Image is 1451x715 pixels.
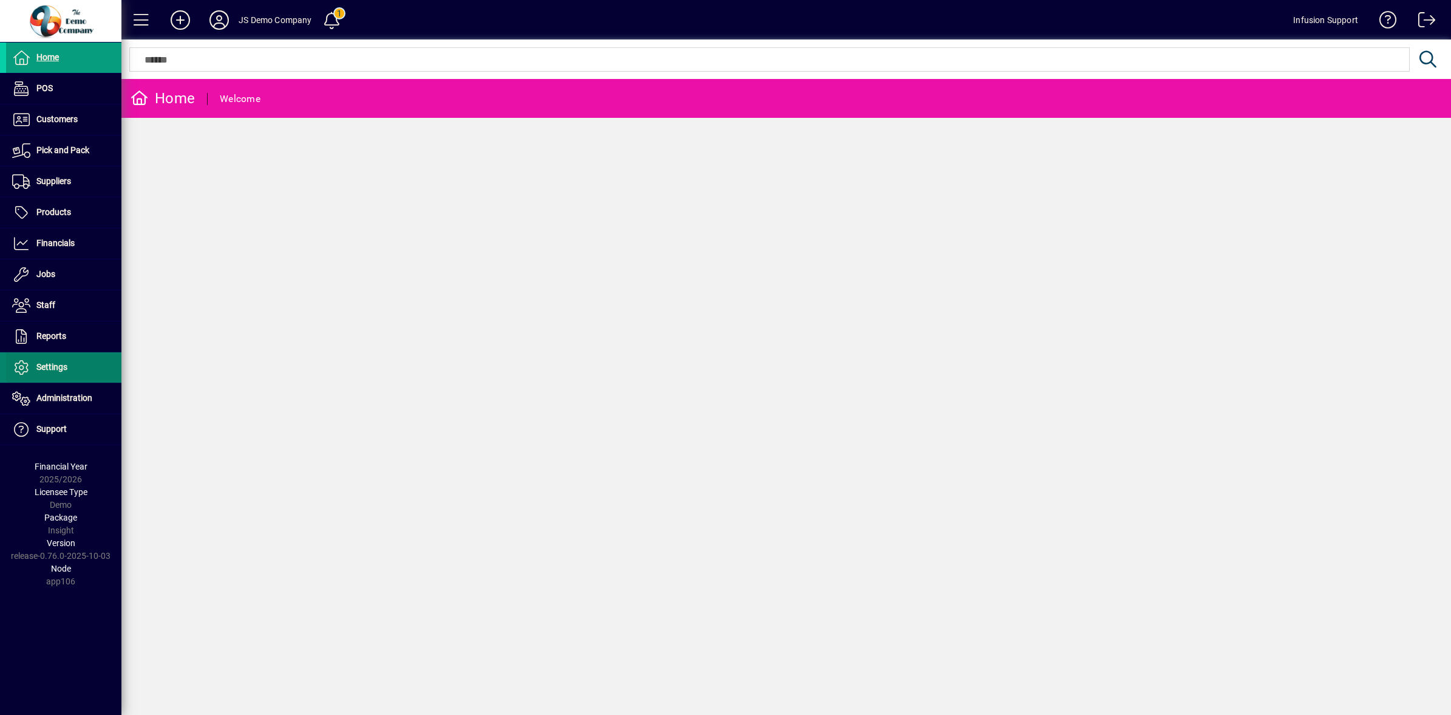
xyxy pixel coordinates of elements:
[36,238,75,248] span: Financials
[161,9,200,31] button: Add
[6,228,121,259] a: Financials
[51,564,71,573] span: Node
[220,89,260,109] div: Welcome
[36,114,78,124] span: Customers
[44,513,77,522] span: Package
[36,269,55,279] span: Jobs
[36,331,66,341] span: Reports
[36,207,71,217] span: Products
[6,290,121,321] a: Staff
[6,74,121,104] a: POS
[36,52,59,62] span: Home
[131,89,195,108] div: Home
[6,414,121,445] a: Support
[6,166,121,197] a: Suppliers
[239,10,312,30] div: JS Demo Company
[1370,2,1397,42] a: Knowledge Base
[6,259,121,290] a: Jobs
[6,104,121,135] a: Customers
[35,462,87,471] span: Financial Year
[36,83,53,93] span: POS
[36,176,71,186] span: Suppliers
[36,145,89,155] span: Pick and Pack
[6,197,121,228] a: Products
[6,352,121,383] a: Settings
[35,487,87,497] span: Licensee Type
[6,321,121,352] a: Reports
[36,393,92,403] span: Administration
[1409,2,1436,42] a: Logout
[47,538,75,548] span: Version
[6,383,121,414] a: Administration
[36,424,67,434] span: Support
[36,362,67,372] span: Settings
[200,9,239,31] button: Profile
[6,135,121,166] a: Pick and Pack
[36,300,55,310] span: Staff
[1293,10,1358,30] div: Infusion Support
